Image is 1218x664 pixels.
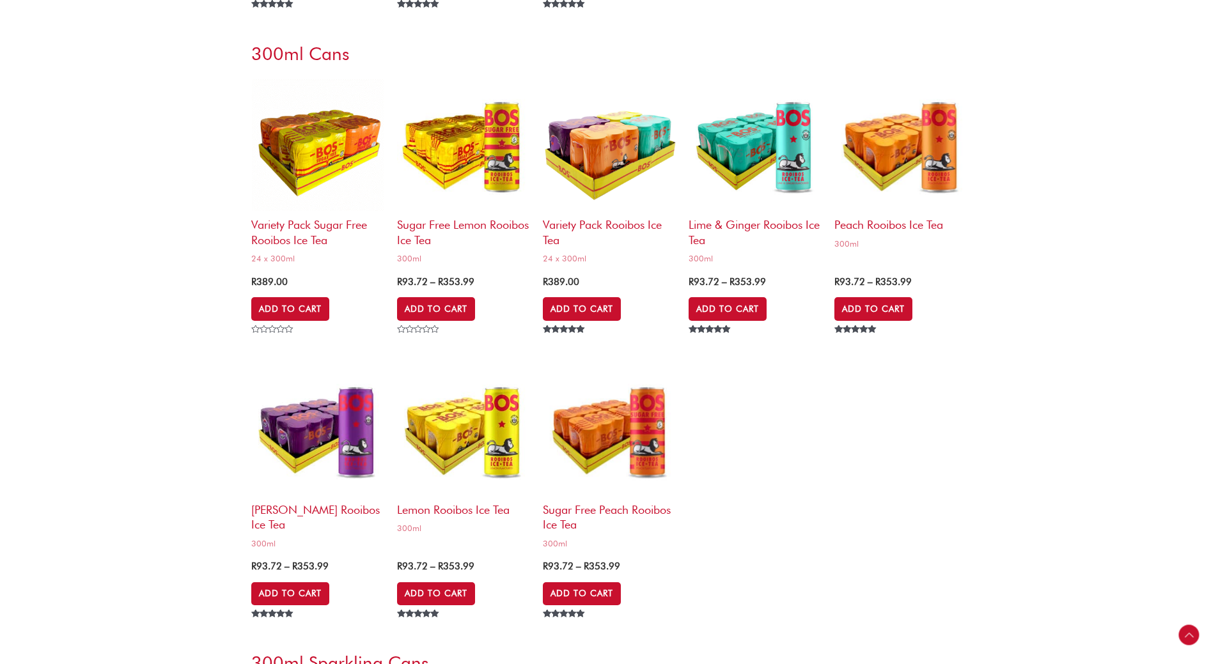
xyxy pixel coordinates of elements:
span: R [251,560,256,572]
a: Add to cart: “Variety Pack Rooibos Ice Tea” [543,297,621,320]
span: 24 x 300ml [543,253,676,264]
span: R [689,276,694,288]
span: – [430,276,435,288]
a: [PERSON_NAME] Rooibos Ice Tea300ml [251,363,384,553]
bdi: 93.72 [689,276,719,288]
bdi: 353.99 [438,560,474,572]
span: 300ml [251,538,384,549]
span: 300ml [834,238,967,249]
span: 24 x 300ml [251,253,384,264]
a: Select options for “Peach Rooibos Ice Tea” [834,297,912,320]
span: – [868,276,873,288]
span: R [543,560,548,572]
img: sugar free lemon rooibos ice tea [397,78,530,211]
bdi: 93.72 [397,560,428,572]
span: Rated out of 5 [251,610,295,647]
h2: Variety Pack Sugar Free Rooibos Ice Tea [251,211,384,247]
bdi: 93.72 [397,276,428,288]
span: R [584,560,589,572]
a: Add to cart: “Variety Pack Sugar Free Rooibos Ice Tea” [251,297,329,320]
span: 300ml [397,253,530,264]
span: R [438,276,443,288]
span: R [543,276,548,288]
a: Lemon Rooibos Ice Tea300ml [397,363,530,538]
a: Peach Rooibos Ice Tea300ml [834,78,967,253]
a: Lime & Ginger Rooibos Ice Tea300ml [689,78,822,268]
img: variety pack sugar free rooibos ice tea [251,78,384,211]
bdi: 353.99 [584,560,620,572]
span: Rated out of 5 [689,325,733,362]
bdi: 353.99 [292,560,329,572]
a: Select options for “Berry Rooibos Ice Tea” [251,582,329,605]
h3: 300ml Cans [251,42,967,65]
span: Rated out of 5 [397,610,441,647]
span: – [285,560,290,572]
bdi: 93.72 [251,560,282,572]
a: Select options for “Lemon Rooibos Ice Tea” [397,582,475,605]
span: 300ml [689,253,822,264]
span: R [397,560,402,572]
a: Select options for “Sugar Free Peach Rooibos Ice Tea” [543,582,621,605]
a: Sugar Free Lemon Rooibos Ice Tea300ml [397,78,530,268]
span: R [834,276,839,288]
h2: Variety Pack Rooibos Ice Tea [543,211,676,247]
bdi: 353.99 [730,276,766,288]
span: – [722,276,727,288]
h2: Sugar Free Peach Rooibos Ice Tea [543,496,676,532]
h2: Lime & Ginger Rooibos Ice Tea [689,211,822,247]
img: Sugar Free Peach Rooibos Ice Tea [543,363,676,496]
bdi: 389.00 [251,276,288,288]
span: Rated out of 5 [543,610,586,647]
h2: [PERSON_NAME] Rooibos Ice Tea [251,496,384,532]
span: R [292,560,297,572]
bdi: 353.99 [875,276,912,288]
a: Select options for “Lime & Ginger Rooibos Ice Tea” [689,297,767,320]
img: Variety Pack Rooibos Ice Tea [543,78,676,211]
h2: Sugar Free Lemon Rooibos Ice Tea [397,211,530,247]
span: R [875,276,880,288]
a: Select options for “Sugar Free Lemon Rooibos Ice Tea” [397,297,475,320]
img: Lime & Ginger Rooibos Ice Tea [689,78,822,211]
span: R [438,560,443,572]
img: Peach Rooibos Ice Tea [834,78,967,211]
img: Lemon Rooibos Ice Tea [397,363,530,496]
span: R [397,276,402,288]
img: Berry Rooibos Ice Tea [251,363,384,496]
h2: Peach Rooibos Ice Tea [834,211,967,232]
a: Variety Pack Rooibos Ice Tea24 x 300ml [543,78,676,268]
span: 300ml [397,523,530,534]
a: Variety Pack Sugar Free Rooibos Ice Tea24 x 300ml [251,78,384,268]
bdi: 93.72 [543,560,574,572]
a: Sugar Free Peach Rooibos Ice Tea300ml [543,363,676,553]
span: 300ml [543,538,676,549]
span: Rated out of 5 [834,325,878,362]
h2: Lemon Rooibos Ice Tea [397,496,530,517]
bdi: 93.72 [834,276,865,288]
span: R [251,276,256,288]
span: R [730,276,735,288]
span: Rated out of 5 [543,325,587,362]
bdi: 353.99 [438,276,474,288]
span: – [430,560,435,572]
bdi: 389.00 [543,276,579,288]
span: – [576,560,581,572]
